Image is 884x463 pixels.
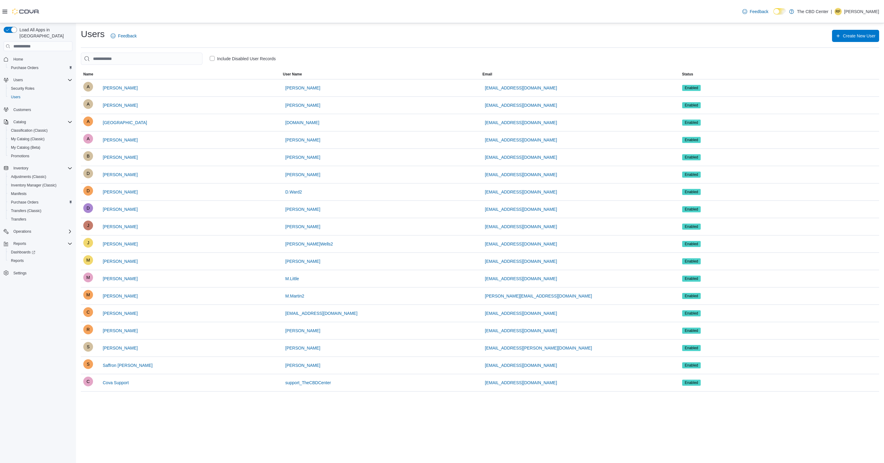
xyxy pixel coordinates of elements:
[750,9,768,15] span: Feedback
[11,86,34,91] span: Security Roles
[100,290,140,302] button: [PERSON_NAME]
[485,224,557,230] span: [EMAIL_ADDRESS][DOMAIN_NAME]
[83,186,93,196] div: Delaina
[9,135,47,143] a: My Catalog (Classic)
[685,137,698,143] span: Enabled
[103,154,138,160] span: [PERSON_NAME]
[100,117,150,129] button: [GEOGRAPHIC_DATA]
[485,362,557,368] span: [EMAIL_ADDRESS][DOMAIN_NAME]
[9,93,72,101] span: Users
[11,165,72,172] span: Inventory
[87,82,90,92] span: A
[100,99,140,111] button: [PERSON_NAME]
[81,28,105,40] h1: Users
[283,255,323,267] button: [PERSON_NAME]
[797,8,828,15] p: The CBD Center
[685,207,698,212] span: Enabled
[6,190,75,198] button: Manifests
[9,207,72,214] span: Transfers (Classic)
[682,328,701,334] span: Enabled
[103,328,138,334] span: [PERSON_NAME]
[103,293,138,299] span: [PERSON_NAME]
[1,118,75,126] button: Catalog
[83,290,93,300] div: Michael
[11,228,34,235] button: Operations
[83,134,93,144] div: Anna
[773,8,786,15] input: Dark Mode
[682,189,701,195] span: Enabled
[11,269,72,277] span: Settings
[485,120,557,126] span: [EMAIL_ADDRESS][DOMAIN_NAME]
[685,172,698,177] span: Enabled
[11,118,72,126] span: Catalog
[285,345,320,351] span: [PERSON_NAME]
[11,55,72,63] span: Home
[6,126,75,135] button: Classification (Classic)
[685,293,698,299] span: Enabled
[100,307,140,319] button: [PERSON_NAME]
[682,276,701,282] span: Enabled
[11,76,72,84] span: Users
[11,128,48,133] span: Classification (Classic)
[11,183,57,188] span: Inventory Manager (Classic)
[685,224,698,229] span: Enabled
[9,144,43,151] a: My Catalog (Beta)
[485,276,557,282] span: [EMAIL_ADDRESS][DOMAIN_NAME]
[1,227,75,236] button: Operations
[11,65,39,70] span: Purchase Orders
[11,240,29,247] button: Reports
[682,137,701,143] span: Enabled
[83,255,93,265] div: Maria
[86,273,90,282] span: M
[100,221,140,233] button: [PERSON_NAME]
[682,206,701,212] span: Enabled
[11,240,72,247] span: Reports
[87,359,90,369] span: S
[4,52,72,293] nav: Complex example
[485,241,557,247] span: [EMAIL_ADDRESS][DOMAIN_NAME]
[9,152,32,160] a: Promotions
[685,276,698,281] span: Enabled
[283,203,323,215] button: [PERSON_NAME]
[685,103,698,108] span: Enabled
[283,221,323,233] button: [PERSON_NAME]
[87,186,90,196] span: D
[13,107,31,112] span: Customers
[11,95,20,99] span: Users
[6,248,75,256] a: Dashboards
[11,154,29,158] span: Promotions
[285,258,320,264] span: [PERSON_NAME]
[834,8,842,15] div: Rebecka Fregoso
[11,208,41,213] span: Transfers (Classic)
[87,307,90,317] span: C
[86,255,90,265] span: M
[6,181,75,190] button: Inventory Manager (Classic)
[9,182,72,189] span: Inventory Manager (Classic)
[482,151,559,163] button: [EMAIL_ADDRESS][DOMAIN_NAME]
[103,380,129,386] span: Cova Support
[13,271,26,276] span: Settings
[9,173,72,180] span: Adjustments (Classic)
[103,206,138,212] span: [PERSON_NAME]
[11,76,25,84] button: Users
[682,293,701,299] span: Enabled
[485,172,557,178] span: [EMAIL_ADDRESS][DOMAIN_NAME]
[482,186,559,198] button: [EMAIL_ADDRESS][DOMAIN_NAME]
[685,259,698,264] span: Enabled
[283,377,333,389] button: support_TheCBDCenter
[283,99,323,111] button: [PERSON_NAME]
[103,137,138,143] span: [PERSON_NAME]
[9,144,72,151] span: My Catalog (Beta)
[283,342,323,354] button: [PERSON_NAME]
[283,359,323,371] button: [PERSON_NAME]
[9,257,72,264] span: Reports
[482,377,559,389] button: [EMAIL_ADDRESS][DOMAIN_NAME]
[11,250,35,255] span: Dashboards
[285,328,320,334] span: [PERSON_NAME]
[482,273,559,285] button: [EMAIL_ADDRESS][DOMAIN_NAME]
[285,120,319,126] span: [DOMAIN_NAME]
[86,290,90,300] span: M
[9,199,41,206] a: Purchase Orders
[485,102,557,108] span: [EMAIL_ADDRESS][DOMAIN_NAME]
[685,120,698,125] span: Enabled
